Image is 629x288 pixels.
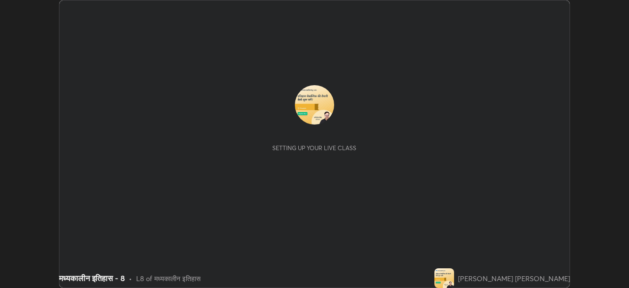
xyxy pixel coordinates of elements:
div: L8 of मध्यकालीन इतिहास [136,273,200,284]
div: मध्यकालीन इतिहास - 8 [59,272,125,284]
img: 240ce401da9f437399e40798f16adbfd.jpg [434,268,454,288]
img: 240ce401da9f437399e40798f16adbfd.jpg [295,85,334,125]
div: [PERSON_NAME] [PERSON_NAME] [458,273,570,284]
div: • [129,273,132,284]
div: Setting up your live class [272,144,356,152]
